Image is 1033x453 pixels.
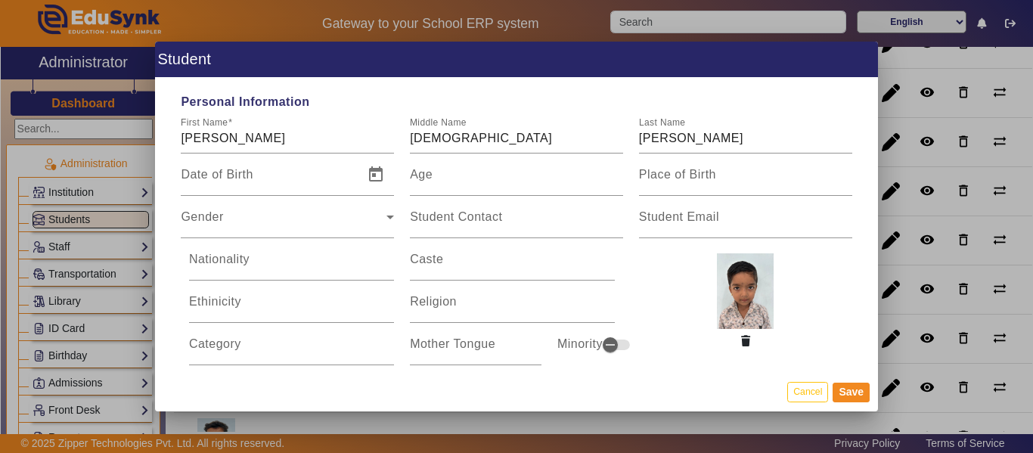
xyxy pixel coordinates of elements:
mat-label: Student Email [639,210,719,223]
input: Ethinicity [189,299,394,317]
input: Religion [410,299,615,317]
input: Category [189,341,394,359]
mat-label: Age [410,168,433,181]
button: Save [833,383,870,402]
mat-label: Student Contact [410,210,502,223]
input: First Name* [181,129,394,147]
mat-label: Religion [410,295,457,308]
input: Nationality [189,256,394,275]
mat-label: First Name [181,118,228,128]
button: Cancel [787,382,828,402]
mat-label: Date of Birth [181,168,253,181]
input: Student Contact [410,214,623,232]
input: Last Name [639,129,852,147]
img: 4444ae0d-443d-4acf-88bc-0472ea1a50ab [717,253,774,329]
input: Age [410,172,623,190]
mat-label: Ethinicity [189,295,241,308]
button: Open calendar [358,157,394,193]
input: Caste [410,256,615,275]
span: Gender [181,214,386,232]
mat-label: Mother Tongue [410,337,495,350]
input: Date of Birth [181,172,355,190]
input: Middle Name [410,129,623,147]
h1: Student [155,42,878,77]
mat-label: Caste [410,253,443,265]
mat-label: Minority [557,335,603,353]
span: Personal Information [173,93,860,111]
mat-label: Category [189,337,241,350]
input: Student Email [639,214,852,232]
input: Place of Birth [639,172,852,190]
mat-label: Place of Birth [639,168,716,181]
mat-label: Nationality [189,253,250,265]
mat-label: Middle Name [410,118,467,128]
mat-label: Last Name [639,118,685,128]
mat-label: Gender [181,210,223,223]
